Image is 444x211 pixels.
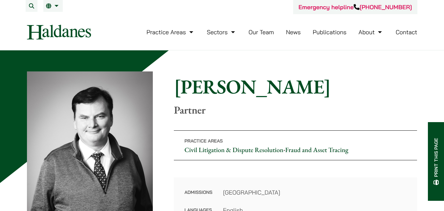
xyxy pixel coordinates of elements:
dt: Admissions [184,188,212,206]
a: Practice Areas [147,28,195,36]
a: Civil Litigation & Dispute Resolution [184,145,283,154]
a: Fraud and Asset Tracing [285,145,348,154]
a: Our Team [248,28,274,36]
a: Contact [396,28,417,36]
a: Sectors [207,28,236,36]
a: About [359,28,384,36]
a: Publications [313,28,347,36]
p: Partner [174,104,417,116]
h1: [PERSON_NAME] [174,75,417,98]
dd: [GEOGRAPHIC_DATA] [223,188,407,197]
a: Emergency helpline[PHONE_NUMBER] [298,3,412,11]
img: Logo of Haldanes [27,25,91,40]
a: News [286,28,301,36]
a: EN [46,3,60,9]
p: • [174,130,417,160]
span: Practice Areas [184,138,223,144]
